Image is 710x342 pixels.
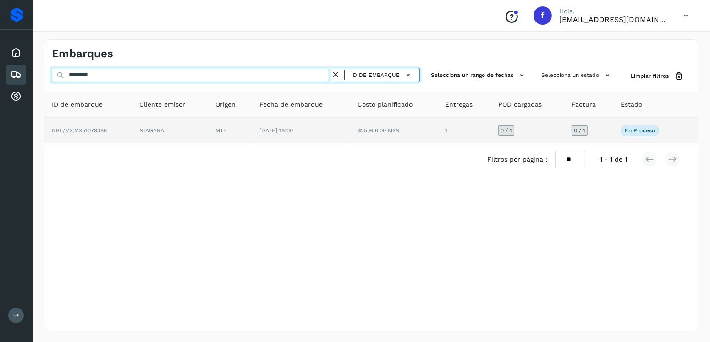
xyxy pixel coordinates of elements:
[215,100,236,109] span: Origen
[600,155,627,164] span: 1 - 1 de 1
[351,71,400,79] span: ID de embarque
[623,68,691,85] button: Limpiar filtros
[52,100,103,109] span: ID de embarque
[427,68,530,83] button: Selecciona un rango de fechas
[208,118,252,143] td: MTY
[559,15,669,24] p: facturacion@protransport.com.mx
[572,100,596,109] span: Factura
[350,118,438,143] td: $25,956.00 MXN
[488,155,548,164] span: Filtros por página :
[574,128,585,133] span: 0 / 1
[6,65,26,85] div: Embarques
[498,100,542,109] span: POD cargadas
[139,100,185,109] span: Cliente emisor
[501,128,512,133] span: 0 / 1
[358,100,413,109] span: Costo planificado
[348,68,416,81] button: ID de embarque
[559,7,669,15] p: Hola,
[52,47,113,60] h4: Embarques
[438,118,491,143] td: 1
[259,100,323,109] span: Fecha de embarque
[132,118,208,143] td: NIAGARA
[631,72,669,80] span: Limpiar filtros
[621,100,642,109] span: Estado
[445,100,473,109] span: Entregas
[6,87,26,107] div: Cuentas por cobrar
[538,68,616,83] button: Selecciona un estado
[259,127,293,134] span: [DATE] 18:00
[52,127,107,134] span: NBL/MX.MX51079388
[625,127,655,134] p: En proceso
[6,43,26,63] div: Inicio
